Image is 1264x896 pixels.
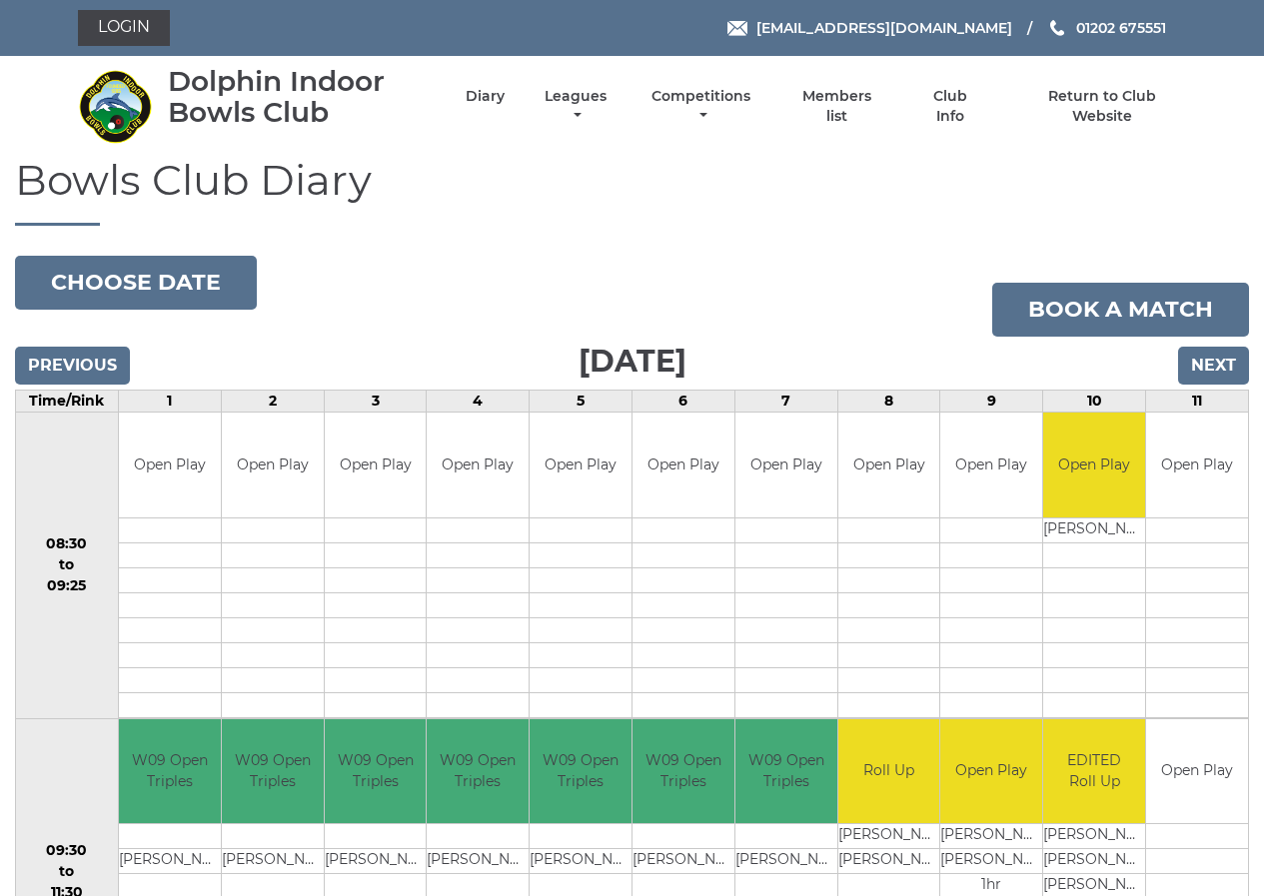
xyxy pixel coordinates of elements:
[325,719,427,824] td: W09 Open Triples
[118,391,221,413] td: 1
[1043,517,1145,542] td: [PERSON_NAME]
[78,10,170,46] a: Login
[632,849,734,874] td: [PERSON_NAME]
[168,66,431,128] div: Dolphin Indoor Bowls Club
[1043,391,1146,413] td: 10
[119,719,221,824] td: W09 Open Triples
[530,391,632,413] td: 5
[647,87,756,126] a: Competitions
[940,824,1042,849] td: [PERSON_NAME]
[1076,19,1166,37] span: 01202 675551
[222,413,324,517] td: Open Play
[119,849,221,874] td: [PERSON_NAME]
[1017,87,1186,126] a: Return to Club Website
[427,719,529,824] td: W09 Open Triples
[16,391,119,413] td: Time/Rink
[790,87,882,126] a: Members list
[735,413,837,517] td: Open Play
[1146,719,1248,824] td: Open Play
[837,391,940,413] td: 8
[119,413,221,517] td: Open Play
[427,849,529,874] td: [PERSON_NAME]
[1047,17,1166,39] a: Phone us 01202 675551
[324,391,427,413] td: 3
[1050,20,1064,36] img: Phone us
[756,19,1012,37] span: [EMAIL_ADDRESS][DOMAIN_NAME]
[222,849,324,874] td: [PERSON_NAME]
[427,391,530,413] td: 4
[540,87,612,126] a: Leagues
[427,413,529,517] td: Open Play
[632,413,734,517] td: Open Play
[466,87,505,106] a: Diary
[15,157,1249,226] h1: Bowls Club Diary
[78,69,153,144] img: Dolphin Indoor Bowls Club
[632,391,735,413] td: 6
[15,347,130,385] input: Previous
[1043,719,1145,824] td: EDITED Roll Up
[735,719,837,824] td: W09 Open Triples
[325,413,427,517] td: Open Play
[727,21,747,36] img: Email
[1146,391,1249,413] td: 11
[838,719,940,824] td: Roll Up
[940,413,1042,517] td: Open Play
[632,719,734,824] td: W09 Open Triples
[918,87,983,126] a: Club Info
[992,283,1249,337] a: Book a match
[838,849,940,874] td: [PERSON_NAME]
[940,391,1043,413] td: 9
[15,256,257,310] button: Choose date
[530,849,632,874] td: [PERSON_NAME]
[734,391,837,413] td: 7
[16,413,119,719] td: 08:30 to 09:25
[1043,413,1145,517] td: Open Play
[940,849,1042,874] td: [PERSON_NAME]
[530,719,632,824] td: W09 Open Triples
[735,849,837,874] td: [PERSON_NAME]
[325,849,427,874] td: [PERSON_NAME]
[838,413,940,517] td: Open Play
[940,719,1042,824] td: Open Play
[727,17,1012,39] a: Email [EMAIL_ADDRESS][DOMAIN_NAME]
[1178,347,1249,385] input: Next
[838,824,940,849] td: [PERSON_NAME]
[1146,413,1248,517] td: Open Play
[222,719,324,824] td: W09 Open Triples
[1043,824,1145,849] td: [PERSON_NAME]
[1043,849,1145,874] td: [PERSON_NAME]
[530,413,632,517] td: Open Play
[221,391,324,413] td: 2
